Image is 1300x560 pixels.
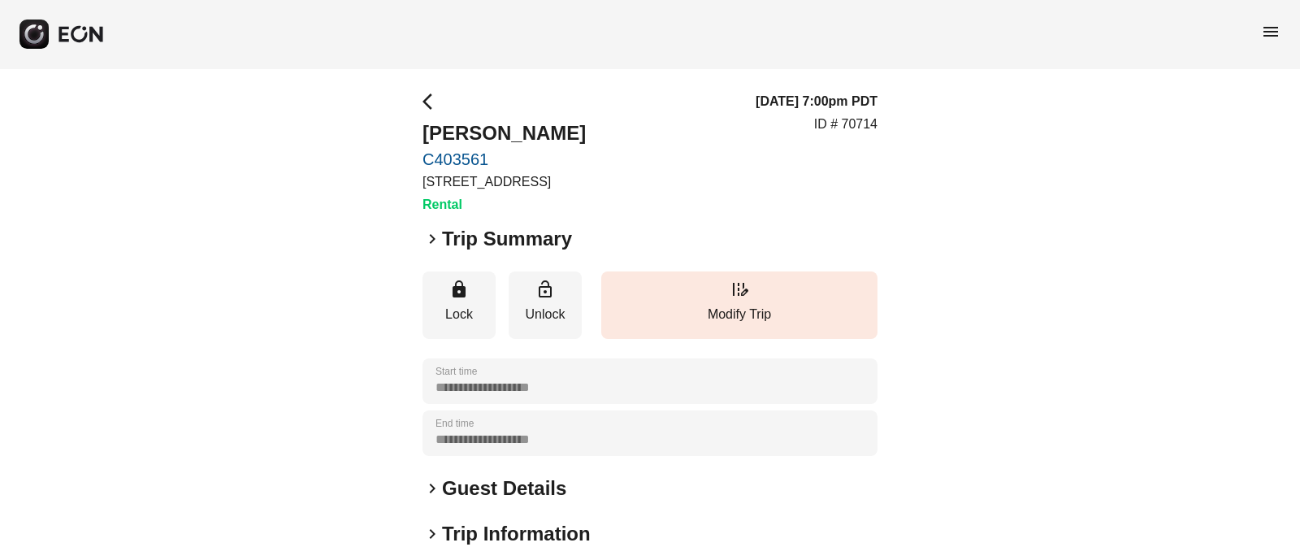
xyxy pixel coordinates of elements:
[422,479,442,498] span: keyboard_arrow_right
[442,475,566,501] h2: Guest Details
[442,226,572,252] h2: Trip Summary
[422,172,586,192] p: [STREET_ADDRESS]
[517,305,574,324] p: Unlock
[449,280,469,299] span: lock
[422,195,586,215] h3: Rental
[756,92,877,111] h3: [DATE] 7:00pm PDT
[730,280,749,299] span: edit_road
[535,280,555,299] span: lock_open
[609,305,869,324] p: Modify Trip
[422,120,586,146] h2: [PERSON_NAME]
[422,229,442,249] span: keyboard_arrow_right
[422,92,442,111] span: arrow_back_ios
[422,524,442,544] span: keyboard_arrow_right
[601,271,877,339] button: Modify Trip
[422,271,496,339] button: Lock
[422,150,586,169] a: C403561
[1261,22,1280,41] span: menu
[509,271,582,339] button: Unlock
[814,115,877,134] p: ID # 70714
[431,305,487,324] p: Lock
[442,521,591,547] h2: Trip Information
